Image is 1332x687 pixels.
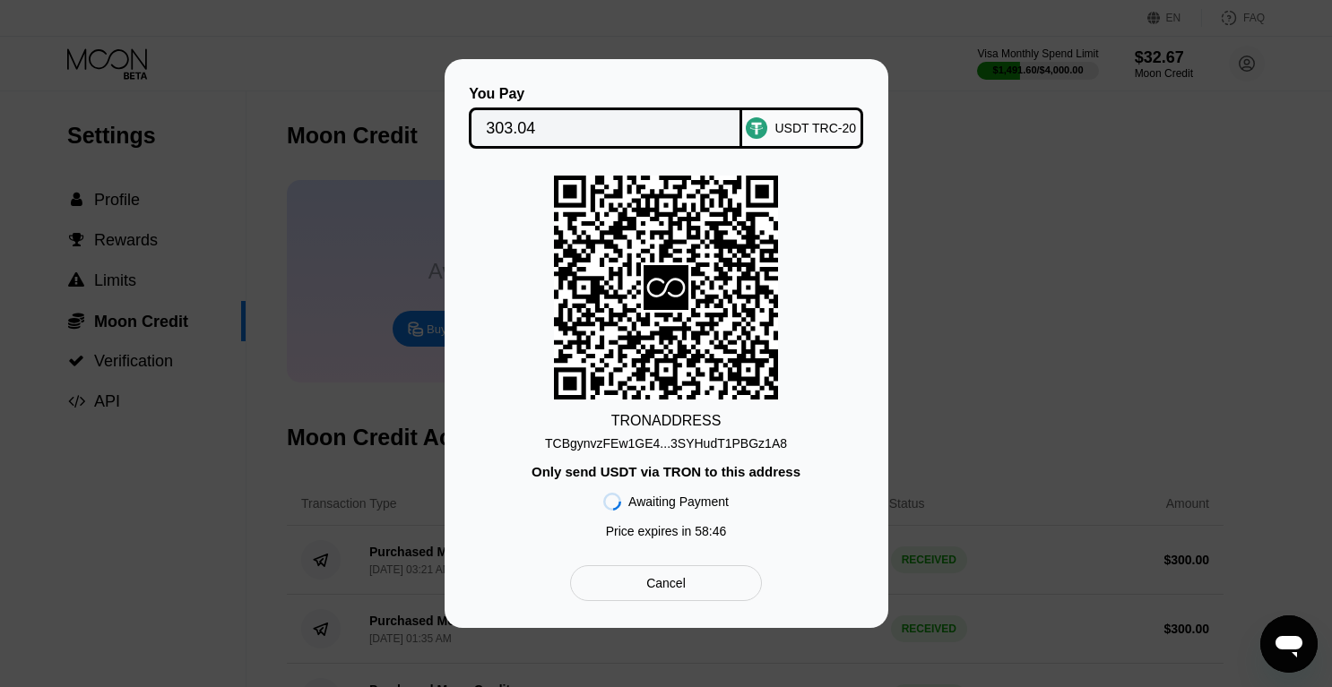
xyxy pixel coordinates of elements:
div: Price expires in [606,524,727,538]
div: Awaiting Payment [628,494,729,509]
div: Cancel [646,575,686,591]
div: TCBgynvzFEw1GE4...3SYHudT1PBGz1A8 [545,436,787,451]
div: Only send USDT via TRON to this address [532,464,800,479]
div: USDT TRC-20 [774,121,856,135]
div: TCBgynvzFEw1GE4...3SYHudT1PBGz1A8 [545,429,787,451]
div: Cancel [570,565,761,601]
span: 58 : 46 [695,524,726,538]
iframe: Bouton de lancement de la fenêtre de messagerie [1260,615,1318,673]
div: You PayUSDT TRC-20 [471,86,861,149]
div: You Pay [469,86,742,102]
div: TRON ADDRESS [611,413,722,429]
